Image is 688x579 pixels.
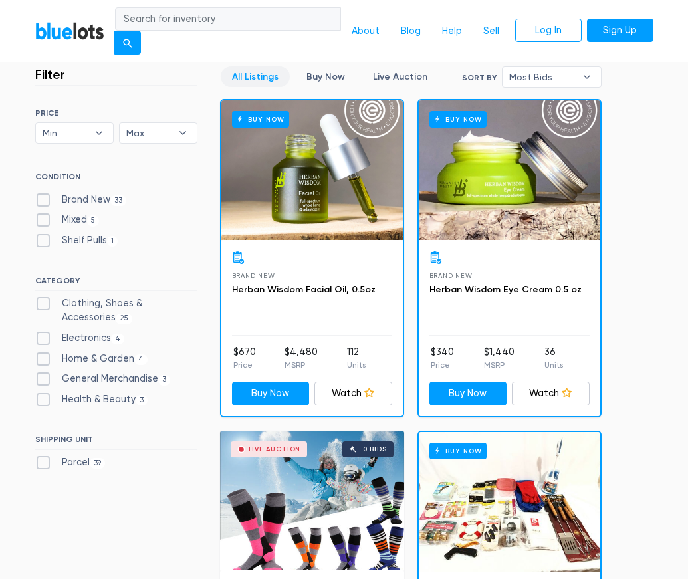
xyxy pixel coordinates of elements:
a: Live Auction [362,66,439,87]
a: Blog [390,19,431,44]
h6: CONDITION [35,172,197,187]
label: Parcel [35,455,106,470]
label: Electronics [35,331,125,346]
h6: CATEGORY [35,276,197,290]
p: Units [544,359,563,371]
label: Clothing, Shoes & Accessories [35,296,197,325]
div: 0 bids [363,446,387,453]
span: 4 [111,334,125,344]
a: BlueLots [35,21,104,41]
li: 112 [347,345,366,372]
h6: Buy Now [232,111,290,128]
li: $670 [233,345,256,372]
li: 36 [544,345,563,372]
span: 4 [134,354,148,365]
a: Buy Now [221,100,403,240]
label: Brand New [35,193,127,207]
a: About [341,19,390,44]
p: MSRP [484,359,515,371]
li: $1,440 [484,345,515,372]
a: All Listings [221,66,290,87]
p: Price [431,359,454,371]
p: Price [233,359,256,371]
a: Buy Now [232,382,310,405]
a: Buy Now [419,432,600,572]
a: Live Auction 0 bids [220,431,404,570]
a: Sign Up [587,19,653,43]
b: ▾ [573,67,601,87]
a: Sell [473,19,510,44]
h3: Filter [35,66,65,82]
label: Home & Garden [35,352,148,366]
label: General Merchandise [35,372,171,386]
a: Buy Now [295,66,356,87]
label: Shelf Pulls [35,233,118,248]
a: Help [431,19,473,44]
span: Brand New [232,272,275,279]
h6: SHIPPING UNIT [35,435,197,449]
span: 1 [107,236,118,247]
a: Watch [314,382,392,405]
h6: Buy Now [429,443,487,459]
a: Buy Now [419,100,600,240]
span: Max [126,123,172,143]
span: Brand New [429,272,473,279]
h6: Buy Now [429,111,487,128]
a: Herban Wisdom Facial Oil, 0.5oz [232,284,376,295]
h6: PRICE [35,108,197,118]
span: 3 [136,395,148,405]
p: Units [347,359,366,371]
span: Most Bids [509,67,576,87]
span: 39 [90,458,106,469]
span: Min [43,123,88,143]
div: Live Auction [249,446,301,453]
span: 33 [110,195,127,206]
span: 5 [87,215,100,226]
p: MSRP [285,359,318,371]
li: $4,480 [285,345,318,372]
a: Buy Now [429,382,507,405]
span: 25 [116,314,133,324]
b: ▾ [85,123,113,143]
b: ▾ [169,123,197,143]
label: Health & Beauty [35,392,148,407]
label: Mixed [35,213,100,227]
a: Log In [515,19,582,43]
span: 3 [158,375,171,386]
li: $340 [431,345,454,372]
a: Herban Wisdom Eye Cream 0.5 oz [429,284,582,295]
label: Sort By [462,72,497,84]
a: Watch [512,382,590,405]
input: Search for inventory [115,7,341,31]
